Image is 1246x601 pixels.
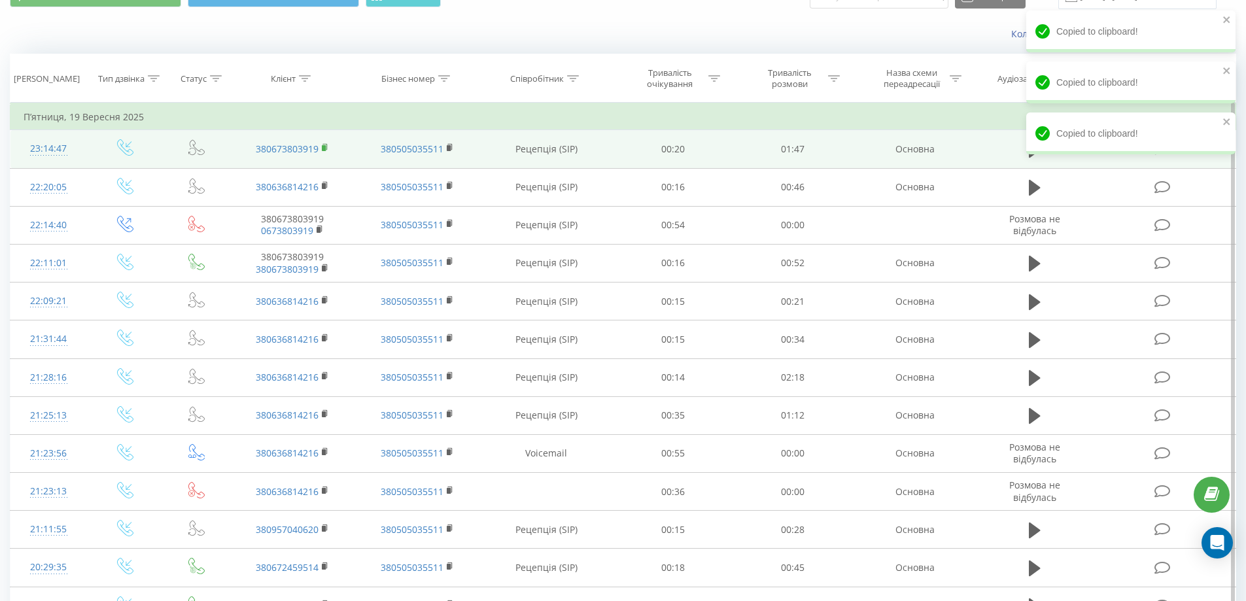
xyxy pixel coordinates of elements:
td: П’ятниця, 19 Вересня 2025 [10,104,1236,130]
td: Основна [852,511,977,549]
a: 380505035511 [381,371,443,383]
td: 00:36 [614,473,733,511]
a: 0673803919 [261,224,313,237]
a: 380636814216 [256,447,319,459]
a: 380505035511 [381,333,443,345]
div: Copied to clipboard! [1026,61,1236,103]
a: 380636814216 [256,295,319,307]
a: 380636814216 [256,485,319,498]
td: 00:00 [733,473,853,511]
td: 00:28 [733,511,853,549]
td: 01:47 [733,130,853,168]
td: Основна [852,396,977,434]
button: close [1222,14,1232,27]
div: 21:23:13 [24,479,74,504]
td: 00:54 [614,206,733,244]
td: Основна [852,244,977,282]
td: 00:00 [733,206,853,244]
td: 380673803919 [230,244,355,282]
div: 21:11:55 [24,517,74,542]
td: 00:00 [733,434,853,472]
div: Тривалість розмови [755,67,825,90]
a: 380505035511 [381,218,443,231]
div: 22:09:21 [24,288,74,314]
td: 00:15 [614,283,733,320]
a: 380505035511 [381,180,443,193]
a: 380636814216 [256,333,319,345]
td: Рецепція (SIP) [479,358,614,396]
td: Основна [852,320,977,358]
td: Рецепція (SIP) [479,168,614,206]
td: Рецепція (SIP) [479,130,614,168]
td: 01:12 [733,396,853,434]
div: 22:14:40 [24,213,74,238]
a: 380636814216 [256,371,319,383]
span: Розмова не відбулась [1009,441,1060,465]
td: 00:16 [614,244,733,282]
div: [PERSON_NAME] [14,73,80,84]
a: 380673803919 [256,143,319,155]
a: 380505035511 [381,561,443,574]
div: Тип дзвінка [98,73,145,84]
div: Бізнес номер [381,73,435,84]
a: 380673803919 [256,263,319,275]
td: Рецепція (SIP) [479,283,614,320]
span: Розмова не відбулась [1009,213,1060,237]
td: Основна [852,473,977,511]
a: 380505035511 [381,295,443,307]
td: 00:15 [614,511,733,549]
button: close [1222,65,1232,78]
td: Основна [852,358,977,396]
div: 22:11:01 [24,250,74,276]
td: 00:14 [614,358,733,396]
td: 00:16 [614,168,733,206]
td: Рецепція (SIP) [479,244,614,282]
div: Open Intercom Messenger [1202,527,1233,558]
a: 380505035511 [381,256,443,269]
div: Тривалість очікування [635,67,705,90]
div: Назва схеми переадресації [876,67,946,90]
td: Основна [852,168,977,206]
a: 380505035511 [381,447,443,459]
td: Рецепція (SIP) [479,511,614,549]
td: 00:21 [733,283,853,320]
div: 21:23:56 [24,441,74,466]
td: Основна [852,434,977,472]
div: Copied to clipboard! [1026,10,1236,52]
div: Клієнт [271,73,296,84]
td: Рецепція (SIP) [479,549,614,587]
a: 380505035511 [381,143,443,155]
div: Співробітник [510,73,564,84]
div: Статус [181,73,207,84]
a: Коли дані можуть відрізнятися вiд інших систем [1011,27,1236,40]
td: 00:55 [614,434,733,472]
div: 21:28:16 [24,365,74,390]
td: Рецепція (SIP) [479,396,614,434]
div: 21:31:44 [24,326,74,352]
a: 380636814216 [256,180,319,193]
td: 00:35 [614,396,733,434]
a: 380636814216 [256,409,319,421]
td: 02:18 [733,358,853,396]
td: 380673803919 [230,206,355,244]
div: Аудіозапис розмови [997,73,1080,84]
td: 00:18 [614,549,733,587]
td: 00:46 [733,168,853,206]
div: 23:14:47 [24,136,74,162]
td: Рецепція (SIP) [479,206,614,244]
td: Основна [852,283,977,320]
a: 380672459514 [256,561,319,574]
button: close [1222,116,1232,129]
a: 380505035511 [381,409,443,421]
div: 20:29:35 [24,555,74,580]
td: 00:20 [614,130,733,168]
td: Voicemail [479,434,614,472]
div: 21:25:13 [24,403,74,428]
a: 380957040620 [256,523,319,536]
td: 00:52 [733,244,853,282]
td: 00:34 [733,320,853,358]
div: Copied to clipboard! [1026,112,1236,154]
div: 22:20:05 [24,175,74,200]
td: 00:45 [733,549,853,587]
td: Основна [852,130,977,168]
